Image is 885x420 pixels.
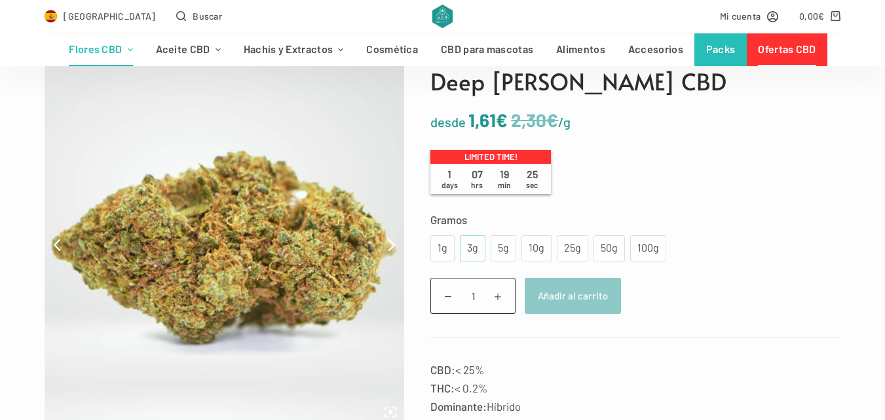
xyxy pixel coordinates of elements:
span: € [818,10,824,22]
nav: Menú de cabecera [58,33,827,66]
a: Aceite CBD [144,33,232,66]
img: ES Flag [45,10,58,23]
span: min [498,180,511,189]
div: 5g [499,240,508,257]
span: Buscar [193,9,222,24]
img: CBD Alchemy [432,5,453,28]
button: Abrir formulario de búsqueda [176,9,222,24]
span: sec [526,180,538,189]
a: Mi cuenta [720,9,779,24]
strong: THC: [430,381,455,394]
span: € [496,109,508,131]
strong: Dominante: [430,400,487,413]
p: Limited time! [430,150,551,164]
a: Alimentos [545,33,617,66]
a: Accesorios [616,33,694,66]
bdi: 0,00 [799,10,825,22]
span: [GEOGRAPHIC_DATA] [64,9,155,24]
a: Ofertas CBD [747,33,827,66]
bdi: 1,61 [468,109,508,131]
span: days [442,180,458,189]
span: 07 [463,168,491,190]
span: 19 [491,168,518,190]
span: hrs [471,180,483,189]
span: desde [430,114,466,130]
div: 3g [468,240,478,257]
input: Cantidad de productos [430,278,516,314]
div: 25g [565,240,580,257]
a: Flores CBD [58,33,144,66]
div: 1g [438,240,447,257]
div: 10g [529,240,544,257]
span: /g [558,114,571,130]
h1: Deep [PERSON_NAME] CBD [430,64,840,99]
span: 1 [436,168,463,190]
div: 100g [638,240,658,257]
p: < 25% < 0.2% Híbrido [430,360,840,415]
button: Añadir al carrito [525,278,621,314]
span: € [546,109,558,131]
strong: CBD: [430,363,455,376]
a: Carro de compra [799,9,840,24]
a: CBD para mascotas [430,33,545,66]
a: Select Country [45,9,156,24]
bdi: 2,30 [511,109,558,131]
a: Packs [694,33,747,66]
a: Cosmética [355,33,430,66]
div: 50g [601,240,617,257]
label: Gramos [430,210,840,229]
a: Hachís y Extractos [232,33,355,66]
span: 25 [518,168,546,190]
span: Mi cuenta [720,9,761,24]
